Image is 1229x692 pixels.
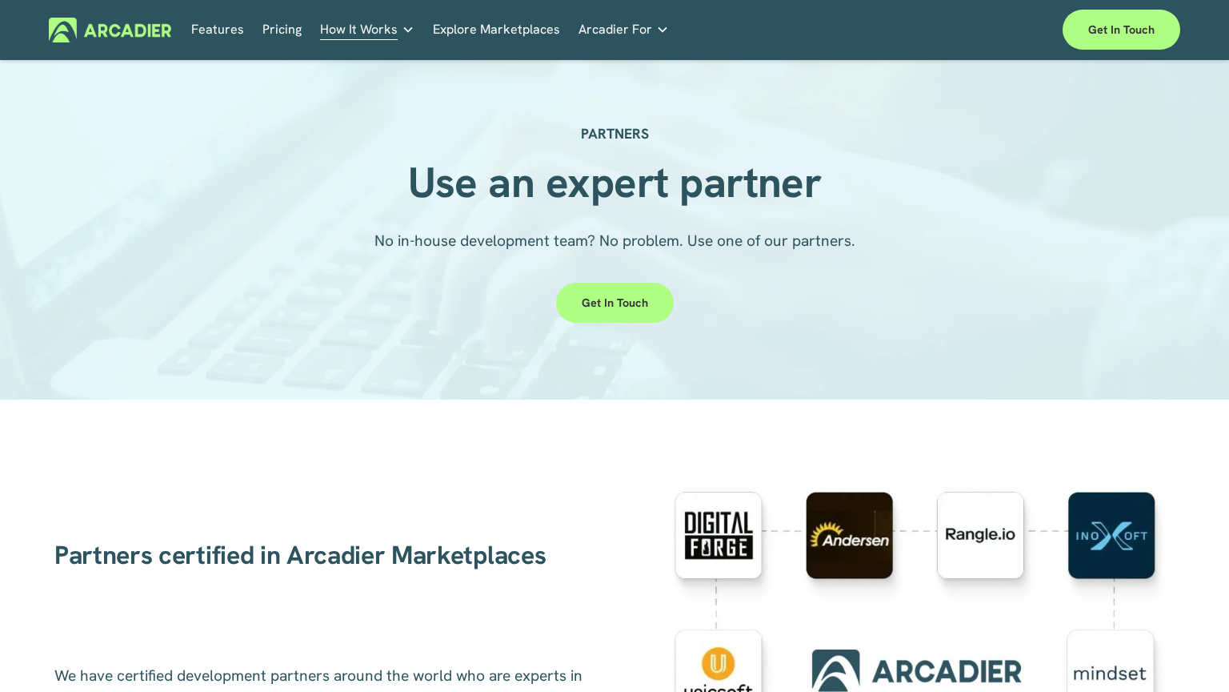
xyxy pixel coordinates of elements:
[433,18,560,42] a: Explore Marketplaces
[408,155,822,210] strong: Use an expert partner
[262,18,302,42] a: Pricing
[374,231,855,251] span: No in-house development team? No problem. Use one of our partners.
[578,18,652,41] span: Arcadier For
[54,538,546,572] span: Partners certified in Arcadier Marketplaces
[49,18,171,42] img: Arcadier
[320,18,414,42] a: folder dropdown
[320,18,398,41] span: How It Works
[1063,10,1180,50] a: Get in touch
[191,18,244,42] a: Features
[578,18,669,42] a: folder dropdown
[581,124,649,143] strong: PARTNERS
[556,283,674,323] a: Get in touch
